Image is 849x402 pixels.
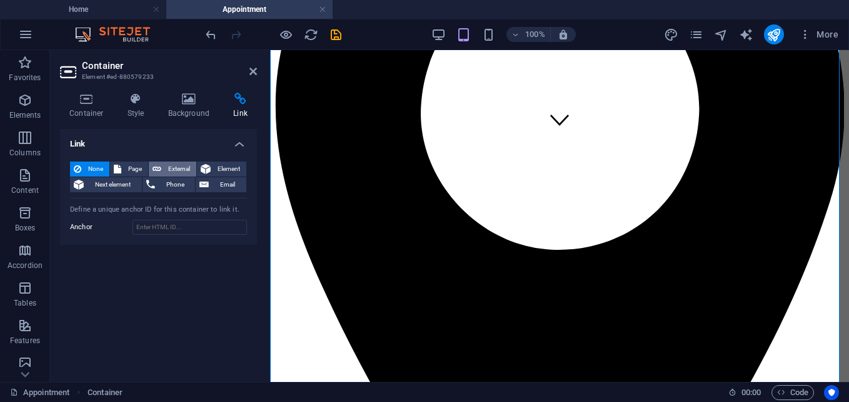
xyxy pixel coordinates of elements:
button: reload [303,27,318,42]
span: : [750,388,752,397]
input: Enter HTML ID... [133,220,247,235]
span: Code [777,385,808,400]
button: text_generator [739,27,754,42]
h2: Container [82,60,257,71]
span: Click to select. Double-click to edit [88,385,123,400]
i: Design (Ctrl+Alt+Y) [664,28,678,42]
button: navigator [714,27,729,42]
h4: Background [159,93,224,119]
button: publish [764,24,784,44]
button: 100% [506,27,551,42]
span: Next element [88,177,138,192]
span: Phone [159,177,192,192]
i: Publish [766,28,781,42]
button: Email [196,177,246,192]
p: Content [11,185,39,195]
button: Phone [143,177,196,192]
span: None [85,162,106,177]
p: Tables [14,298,36,308]
span: Element [214,162,243,177]
p: Boxes [15,223,36,233]
span: Page [125,162,144,177]
span: 00 00 [741,385,761,400]
span: External [165,162,193,177]
img: Editor Logo [72,27,166,42]
i: AI Writer [739,28,753,42]
h4: Container [60,93,118,119]
button: Usercentrics [824,385,839,400]
label: Anchor [70,220,133,235]
span: Email [213,177,243,192]
button: More [794,24,843,44]
div: Define a unique anchor ID for this container to link it. [70,205,247,215]
i: Navigator [714,28,728,42]
p: Elements [9,110,41,120]
i: Reload page [304,28,318,42]
i: Pages (Ctrl+Alt+S) [689,28,703,42]
button: Code [771,385,814,400]
button: External [149,162,196,177]
p: Favorites [9,73,41,83]
h6: Session time [728,385,761,400]
button: design [664,27,679,42]
p: Features [10,336,40,346]
h4: Link [60,129,257,152]
h3: Element #ed-880579233 [82,71,232,83]
button: pages [689,27,704,42]
h6: 100% [525,27,545,42]
button: save [328,27,343,42]
i: Save (Ctrl+S) [329,28,343,42]
h4: Link [224,93,257,119]
button: Next element [70,177,142,192]
h4: Appointment [166,3,333,16]
a: Click to cancel selection. Double-click to open Pages [10,385,69,400]
nav: breadcrumb [88,385,123,400]
p: Columns [9,148,41,158]
p: Accordion [8,260,43,271]
button: None [70,162,109,177]
h4: Style [118,93,159,119]
button: Element [197,162,246,177]
button: undo [203,27,218,42]
button: Page [110,162,148,177]
i: Undo: Change redirect target (Ctrl+Z) [204,28,218,42]
i: On resize automatically adjust zoom level to fit chosen device. [558,29,569,40]
span: More [799,28,838,41]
